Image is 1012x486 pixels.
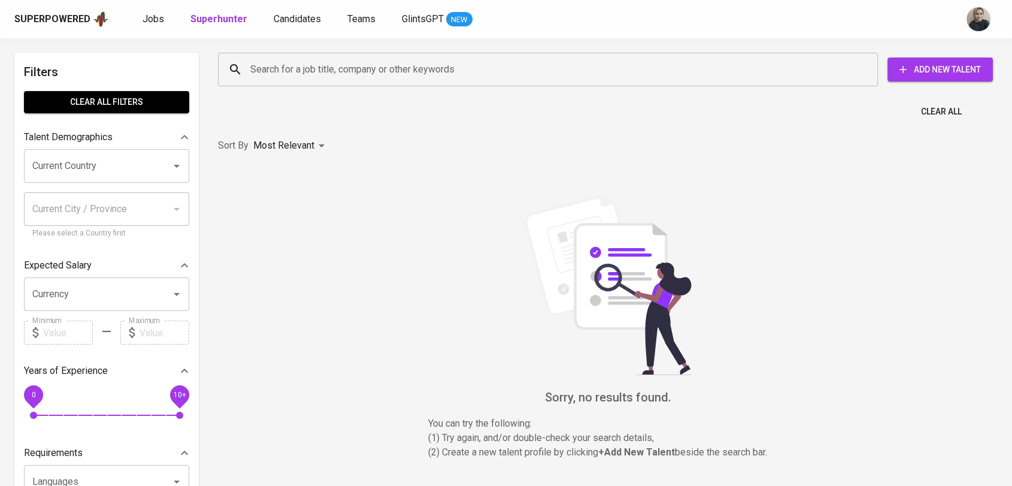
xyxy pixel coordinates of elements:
[93,10,109,28] img: app logo
[24,446,83,460] p: Requirements
[518,195,698,375] img: file_searching.svg
[31,391,35,399] span: 0
[24,91,189,113] button: Clear All filters
[598,446,675,458] b: + Add New Talent
[966,7,990,31] img: rani.kulsum@glints.com
[14,10,109,28] a: Superpoweredapp logo
[274,13,321,25] span: Candidates
[446,14,472,26] span: NEW
[190,12,250,27] a: Superhunter
[24,253,189,277] div: Expected Salary
[24,258,92,273] p: Expected Salary
[347,13,375,25] span: Teams
[897,62,983,77] span: Add New Talent
[24,359,189,383] div: Years of Experience
[428,431,787,445] p: (1) Try again, and/or double-check your search details,
[274,12,323,27] a: Candidates
[24,441,189,465] div: Requirements
[24,62,189,81] h6: Filters
[253,135,329,157] div: Most Relevant
[347,12,378,27] a: Teams
[253,138,314,153] p: Most Relevant
[14,13,90,26] div: Superpowered
[168,286,185,303] button: Open
[428,445,787,460] p: (2) Create a new talent profile by clicking beside the search bar.
[143,12,166,27] a: Jobs
[43,321,93,345] input: Value
[173,391,186,399] span: 10+
[34,95,180,110] span: Clear All filters
[190,13,247,25] b: Superhunter
[218,138,249,153] p: Sort By
[402,12,472,27] a: GlintsGPT NEW
[168,158,185,174] button: Open
[32,228,181,240] p: Please select a Country first
[140,321,189,345] input: Value
[24,364,108,378] p: Years of Experience
[24,130,113,144] p: Talent Demographics
[24,125,189,149] div: Talent Demographics
[143,13,164,25] span: Jobs
[921,104,962,119] span: Clear All
[218,388,998,407] h6: Sorry, no results found.
[916,101,966,123] button: Clear All
[402,13,444,25] span: GlintsGPT
[887,58,993,81] button: Add New Talent
[428,416,787,431] p: You can try the following :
